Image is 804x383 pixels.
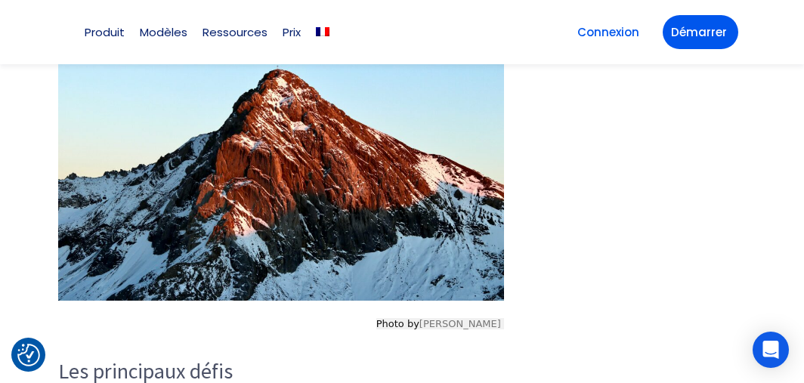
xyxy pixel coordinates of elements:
[753,332,789,368] div: Open Intercom Messenger
[376,318,419,329] span: Photo by
[569,15,648,49] a: Connexion
[283,26,301,38] a: Prix
[17,344,40,366] button: Consent Preferences
[17,344,40,366] img: Revisit consent button
[419,318,501,329] a: [PERSON_NAME]
[663,15,738,49] a: Démarrer
[316,27,329,36] img: Français
[140,26,187,38] a: Modèles
[85,26,125,38] a: Produit
[203,26,267,38] a: Ressources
